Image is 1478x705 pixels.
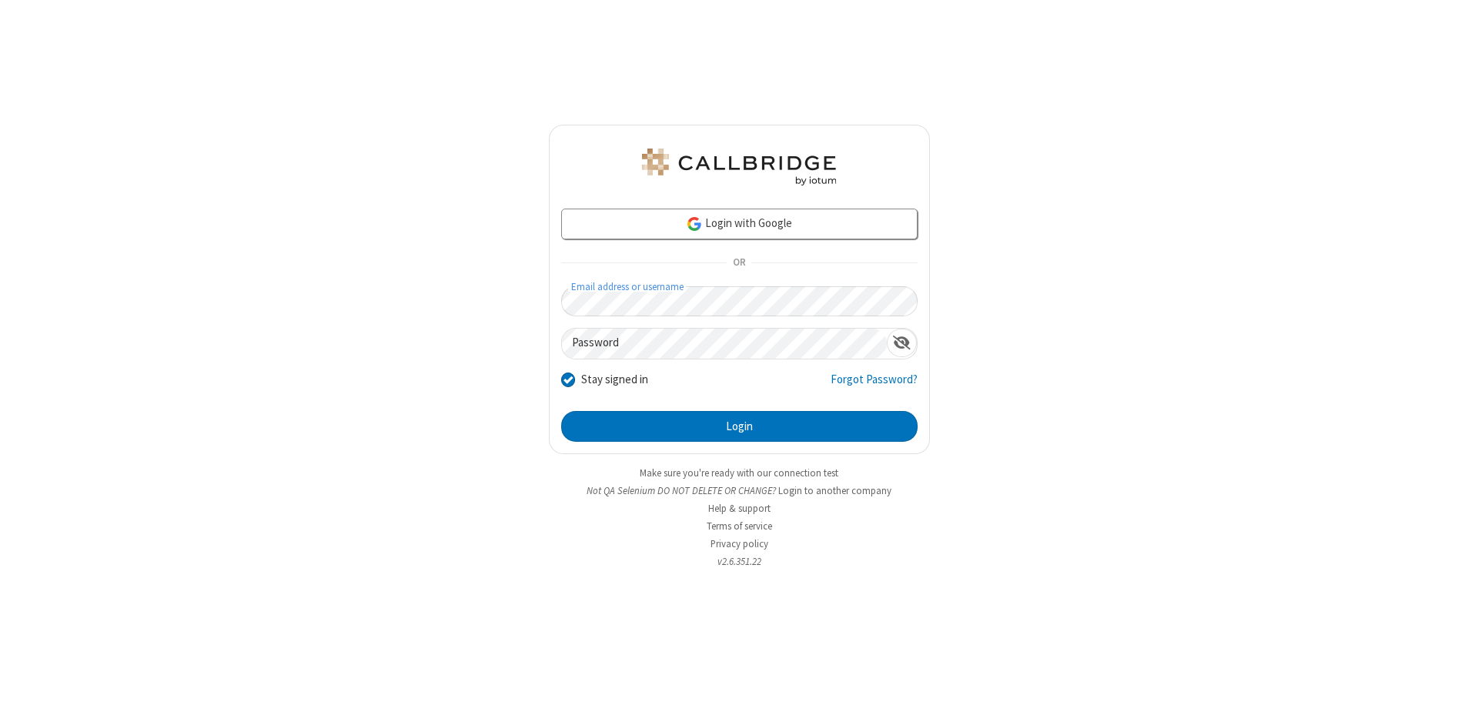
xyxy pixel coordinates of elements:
input: Email address or username [561,286,918,316]
img: google-icon.png [686,216,703,232]
img: QA Selenium DO NOT DELETE OR CHANGE [639,149,839,185]
button: Login to another company [778,483,891,498]
a: Help & support [708,502,771,515]
div: Show password [887,329,917,357]
span: OR [727,252,751,274]
a: Forgot Password? [831,371,918,400]
li: v2.6.351.22 [549,554,930,569]
label: Stay signed in [581,371,648,389]
a: Privacy policy [711,537,768,550]
li: Not QA Selenium DO NOT DELETE OR CHANGE? [549,483,930,498]
a: Terms of service [707,520,772,533]
a: Make sure you're ready with our connection test [640,466,838,479]
button: Login [561,411,918,442]
a: Login with Google [561,209,918,239]
input: Password [562,329,887,359]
